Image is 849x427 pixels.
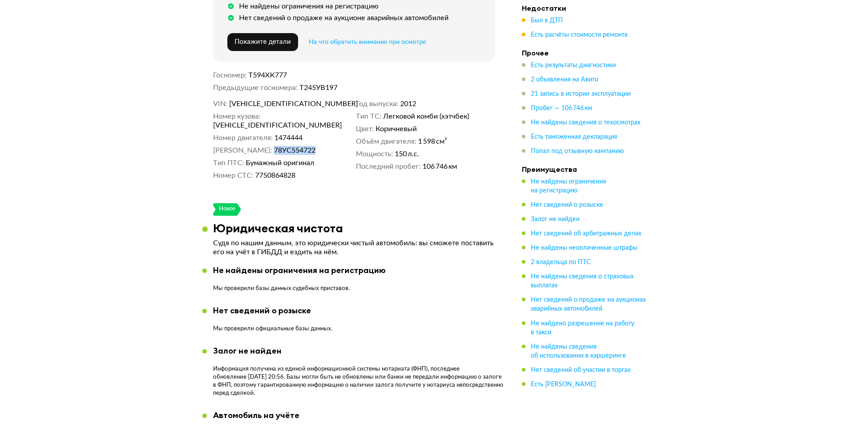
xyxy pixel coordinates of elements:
[213,146,272,155] dt: [PERSON_NAME]
[213,71,247,80] dt: Госномер
[383,112,469,121] span: Легковой комби (хэтчбек)
[522,4,647,13] h4: Недостатки
[213,306,333,316] div: Нет сведений о розыске
[531,134,617,140] span: Есть таможенная декларация
[255,171,295,180] span: 7750864828
[213,239,495,256] p: Судя по нашим данным, это юридически чистый автомобиль: вы сможете поставить его на учёт в ГИБДД ...
[531,77,598,83] span: 2 объявления на Авито
[246,158,314,167] span: Бумажный оригинал
[531,148,624,154] span: Попал под отзывную кампанию
[531,91,631,97] span: 21 запись в истории эксплуатации
[356,99,398,108] dt: Год выпуска
[531,273,634,289] span: Не найдены сведения о страховых выплатах
[213,346,506,356] div: Залог не найден
[227,33,298,51] button: Покажите детали
[356,124,374,133] dt: Цвет
[531,105,592,111] span: Пробег — 106 746 км
[531,62,616,68] span: Есть результаты диагностики
[531,320,634,335] span: Не найдено разрешение на работу в такси
[213,133,273,142] dt: Номер двигателя
[418,137,447,146] span: 1 598 см³
[531,381,596,387] span: Есть [PERSON_NAME]
[531,259,591,265] span: 2 владельца по ПТС
[213,285,386,293] p: Мы проверили базы данных судебных приставов.
[239,13,448,22] div: Нет сведений о продаже на аукционе аварийных автомобилей
[213,221,343,235] h3: Юридическая чистота
[235,38,291,45] span: Покажите детали
[213,265,386,275] div: Не найдены ограничения на регистрацию
[522,165,647,174] h4: Преимущества
[531,297,646,312] span: Нет сведений о продаже на аукционах аварийных автомобилей
[531,120,640,126] span: Не найдены сведения о техосмотрах
[213,410,333,420] div: Автомобиль на учёте
[375,124,417,133] span: Коричневый
[213,112,260,121] dt: Номер кузова
[274,133,303,142] span: 1474444
[299,83,495,92] dd: Т245УВ197
[531,179,606,194] span: Не найдены ограничения на регистрацию
[531,367,631,373] span: Нет сведений об участии в торгах
[531,216,580,222] span: Залог не найден
[218,203,236,216] div: Новое
[531,245,637,251] span: Не найдены неоплаченные штрафы
[400,99,416,108] span: 2012
[356,112,381,121] dt: Тип ТС
[213,83,298,92] dt: Предыдущие госномера
[309,39,426,45] span: На что обратить внимание при осмотре
[213,365,506,397] p: Информация получена из единой информационной системы нотариата (ФНП), последнее обновление [DATE]...
[531,17,563,24] span: Был в ДТП
[356,137,416,146] dt: Объём двигателя
[213,171,253,180] dt: Номер СТС
[531,202,603,208] span: Нет сведений о розыске
[356,162,421,171] dt: Последний пробег
[248,72,287,79] span: Т594ХК777
[239,2,379,11] div: Не найдены ограничения на регистрацию
[531,32,627,38] span: Есть расчёты стоимости ремонта
[422,162,457,171] span: 106 746 км
[522,48,647,57] h4: Прочее
[274,146,316,155] span: 78УС554722
[531,343,626,359] span: Не найдены сведения об использовании в каршеринге
[213,325,333,333] p: Мы проверили официальные базы данных.
[395,149,419,158] span: 150 л.с.
[531,231,641,237] span: Нет сведений об арбитражных делах
[213,121,316,130] span: [VEHICLE_IDENTIFICATION_NUMBER]
[213,158,244,167] dt: Тип ПТС
[356,149,393,158] dt: Мощность
[213,99,227,108] dt: VIN
[229,99,332,108] span: [VEHICLE_IDENTIFICATION_NUMBER]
